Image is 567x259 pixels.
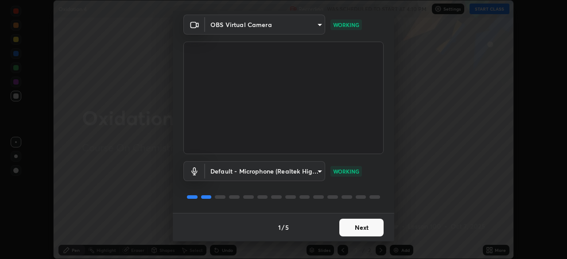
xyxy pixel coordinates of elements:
h4: / [282,223,284,232]
h4: 5 [285,223,289,232]
p: WORKING [333,21,359,29]
p: WORKING [333,167,359,175]
h4: 1 [278,223,281,232]
div: OBS Virtual Camera [205,161,325,181]
div: OBS Virtual Camera [205,15,325,35]
button: Next [339,219,384,236]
